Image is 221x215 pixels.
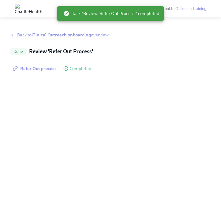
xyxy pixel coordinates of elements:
a: Back toClinical Outreach onboardingoverview [10,32,211,38]
span: Done [10,49,27,54]
img: CharlieHealth [15,4,42,13]
span: Completed [69,66,91,71]
a: Outreach Training [175,6,206,11]
strong: Clinical Outreach onboarding [32,32,91,38]
span: Need help? Reach out to [133,6,206,11]
span: Refer Out process [14,65,57,72]
span: Back to overview [17,32,109,38]
a: Refer Out process [10,62,61,75]
h5: Review 'Refer Out Process' [29,48,93,55]
span: Task "Review 'Refer Out Process'" completed [63,10,159,17]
